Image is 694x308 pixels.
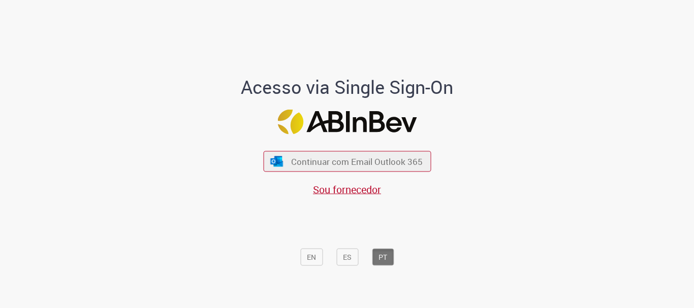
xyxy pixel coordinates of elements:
img: Logo ABInBev [277,110,417,134]
span: Continuar com Email Outlook 365 [291,156,423,167]
h1: Acesso via Single Sign-On [206,77,488,97]
a: Sou fornecedor [313,183,381,196]
button: PT [372,249,394,266]
img: ícone Azure/Microsoft 360 [270,156,284,166]
button: EN [300,249,323,266]
button: ícone Azure/Microsoft 360 Continuar com Email Outlook 365 [263,151,431,172]
button: ES [336,249,358,266]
